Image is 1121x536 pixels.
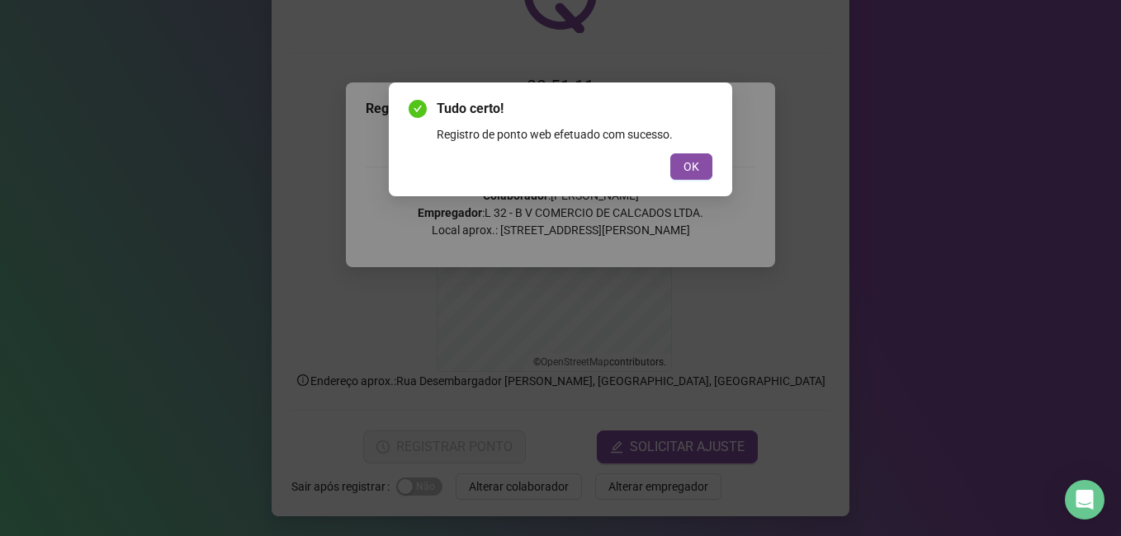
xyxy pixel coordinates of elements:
span: OK [683,158,699,176]
div: Registro de ponto web efetuado com sucesso. [437,125,712,143]
span: check-circle [409,100,427,118]
div: Open Intercom Messenger [1065,480,1104,520]
button: OK [670,153,712,180]
span: Tudo certo! [437,99,712,119]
